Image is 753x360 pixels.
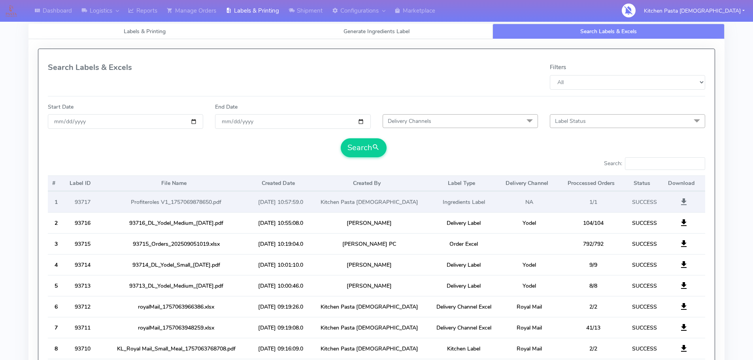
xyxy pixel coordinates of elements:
td: [DATE] 10:01:10.0 [251,254,310,275]
td: Delivery Channel Excel [428,317,498,338]
td: 93713 [64,275,101,296]
label: Filters [550,63,566,72]
span: Search Labels & Excels [580,28,637,35]
td: [DATE] 09:19:26.0 [251,296,310,317]
td: SUCCESS [627,338,662,359]
td: 8/8 [560,275,627,296]
td: [DATE] 10:00:46.0 [251,275,310,296]
td: NA [499,191,560,212]
td: Delivery Channel Excel [428,296,498,317]
td: Ingredients Label [428,191,498,212]
label: End Date [215,103,238,111]
td: [PERSON_NAME] [310,254,429,275]
td: SUCCESS [627,296,662,317]
td: Royal Mail [499,338,560,359]
span: Generate Ingredients Label [343,28,410,35]
ul: Tabs [28,24,725,39]
td: SUCCESS [627,212,662,233]
th: File Name [101,175,251,191]
label: Start Date [48,103,74,111]
td: [PERSON_NAME] [310,275,429,296]
td: 93715_Orders_202509051019.xlsx [101,233,251,254]
td: [DATE] 09:16:09.0 [251,338,310,359]
td: 93711 [64,317,101,338]
td: Royal Mail [499,296,560,317]
th: # [48,175,64,191]
h4: Search Labels & Excels [48,63,371,72]
th: Created Date [251,175,310,191]
td: Delivery Label [428,212,498,233]
th: Proccessed Orders [560,175,627,191]
td: royalMail_1757063948259.xlsx [101,317,251,338]
th: 2 [48,212,64,233]
td: Yodel [499,275,560,296]
th: 6 [48,296,64,317]
td: Profiteroles V1_1757069878650.pdf [101,191,251,212]
th: 4 [48,254,64,275]
td: 41/13 [560,317,627,338]
th: Download [662,175,705,191]
td: Kitchen Label [428,338,498,359]
th: Label ID [64,175,101,191]
td: Delivery Label [428,275,498,296]
td: 1/1 [560,191,627,212]
td: Yodel [499,254,560,275]
td: 2/2 [560,338,627,359]
td: 2/2 [560,296,627,317]
td: [PERSON_NAME] [310,212,429,233]
td: Kitchen Pasta [DEMOGRAPHIC_DATA] [310,317,429,338]
td: SUCCESS [627,275,662,296]
td: royalMail_1757063966386.xlsx [101,296,251,317]
td: Kitchen Pasta [DEMOGRAPHIC_DATA] [310,191,429,212]
th: 5 [48,275,64,296]
td: [PERSON_NAME] PC [310,233,429,254]
td: 104/104 [560,212,627,233]
th: Created By [310,175,429,191]
th: Label Type [428,175,498,191]
td: 93713_DL_Yodel_Medium_[DATE].pdf [101,275,251,296]
th: Delivery Channel [499,175,560,191]
th: 3 [48,233,64,254]
span: Labels & Printing [124,28,166,35]
td: Kitchen Pasta [DEMOGRAPHIC_DATA] [310,296,429,317]
th: Status [627,175,662,191]
td: 93714_DL_Yodel_Small_[DATE].pdf [101,254,251,275]
td: 93716 [64,212,101,233]
td: KL_Royal Mail_Small_Meal_1757063768708.pdf [101,338,251,359]
td: Order Excel [428,233,498,254]
td: SUCCESS [627,191,662,212]
th: 1 [48,191,64,212]
td: 93710 [64,338,101,359]
td: Yodel [499,212,560,233]
td: [DATE] 09:19:08.0 [251,317,310,338]
button: Search [341,138,387,157]
td: 93716_DL_Yodel_Medium_[DATE].pdf [101,212,251,233]
td: 93712 [64,296,101,317]
td: [DATE] 10:55:08.0 [251,212,310,233]
input: Search: [625,157,705,170]
td: 93715 [64,233,101,254]
td: 93714 [64,254,101,275]
td: [DATE] 10:19:04.0 [251,233,310,254]
td: SUCCESS [627,317,662,338]
button: Kitchen Pasta [DEMOGRAPHIC_DATA] [638,3,751,19]
td: Delivery Label [428,254,498,275]
th: 8 [48,338,64,359]
td: 9/9 [560,254,627,275]
td: Kitchen Pasta [DEMOGRAPHIC_DATA] [310,338,429,359]
td: SUCCESS [627,233,662,254]
label: Search: [604,157,705,170]
td: Royal Mail [499,317,560,338]
th: 7 [48,317,64,338]
span: Label Status [555,117,586,125]
span: Delivery Channels [388,117,431,125]
td: 93717 [64,191,101,212]
td: SUCCESS [627,254,662,275]
td: 792/792 [560,233,627,254]
td: [DATE] 10:57:59.0 [251,191,310,212]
